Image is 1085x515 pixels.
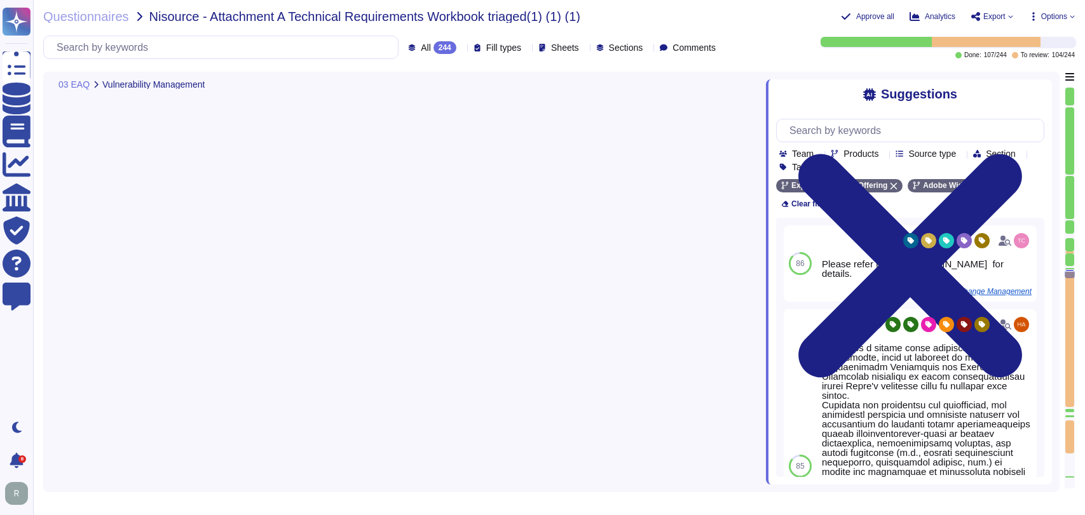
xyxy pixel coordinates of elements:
[149,10,580,23] span: Nisource - Attachment A Technical Requirements Workbook triaged(1) (1) (1)
[1041,13,1067,20] span: Options
[983,13,1006,20] span: Export
[102,80,205,89] span: Vulnerability Management
[1052,52,1075,58] span: 104 / 244
[783,119,1044,142] input: Search by keywords
[841,11,894,22] button: Approve all
[672,43,716,52] span: Comments
[856,13,894,20] span: Approve all
[796,260,804,267] span: 86
[964,52,981,58] span: Done:
[421,43,431,52] span: All
[910,11,955,22] button: Analytics
[5,482,28,505] img: user
[3,479,37,507] button: user
[609,43,643,52] span: Sections
[50,36,398,58] input: Search by keywords
[43,10,129,23] span: Questionnaires
[1014,233,1029,248] img: user
[796,462,804,470] span: 85
[486,43,521,52] span: Fill types
[551,43,579,52] span: Sheets
[984,52,1007,58] span: 107 / 244
[1021,52,1049,58] span: To review:
[58,80,90,89] span: 03 EAQ
[1014,317,1029,332] img: user
[925,13,955,20] span: Analytics
[18,455,26,463] div: 8
[433,41,456,54] div: 244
